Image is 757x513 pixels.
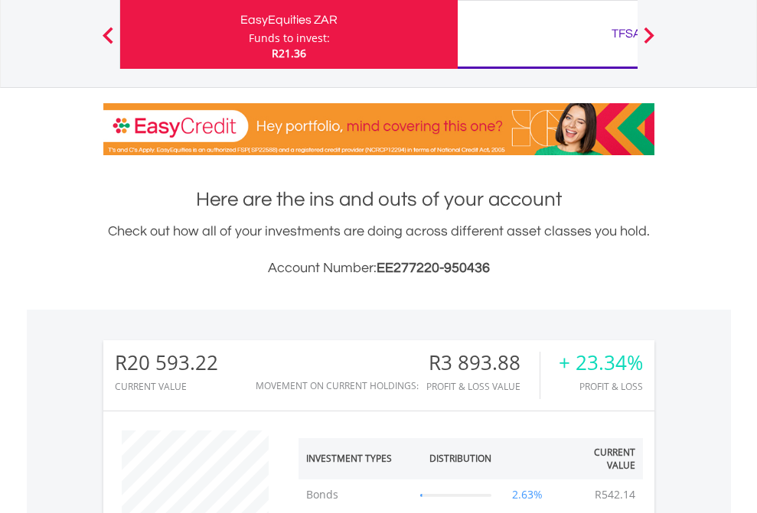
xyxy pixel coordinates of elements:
div: Profit & Loss Value [426,382,540,391]
div: R3 893.88 [426,352,540,374]
img: EasyCredit Promotion Banner [103,103,654,155]
div: + 23.34% [559,352,643,374]
div: Check out how all of your investments are doing across different asset classes you hold. [103,221,654,279]
th: Current Value [556,438,643,479]
div: CURRENT VALUE [115,382,218,391]
td: 2.63% [499,479,556,510]
span: R21.36 [272,46,306,60]
span: EE277220-950436 [377,261,490,275]
div: Movement on Current Holdings: [256,381,419,391]
div: Profit & Loss [559,382,643,391]
div: Distribution [429,452,491,465]
td: Bonds [299,479,413,510]
h3: Account Number: [103,258,654,279]
div: EasyEquities ZAR [129,9,449,31]
button: Next [634,34,664,50]
div: Funds to invest: [249,31,330,46]
div: R20 593.22 [115,352,218,374]
td: R542.14 [587,479,643,510]
button: Previous [93,34,123,50]
h1: Here are the ins and outs of your account [103,186,654,213]
th: Investment Types [299,438,413,479]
